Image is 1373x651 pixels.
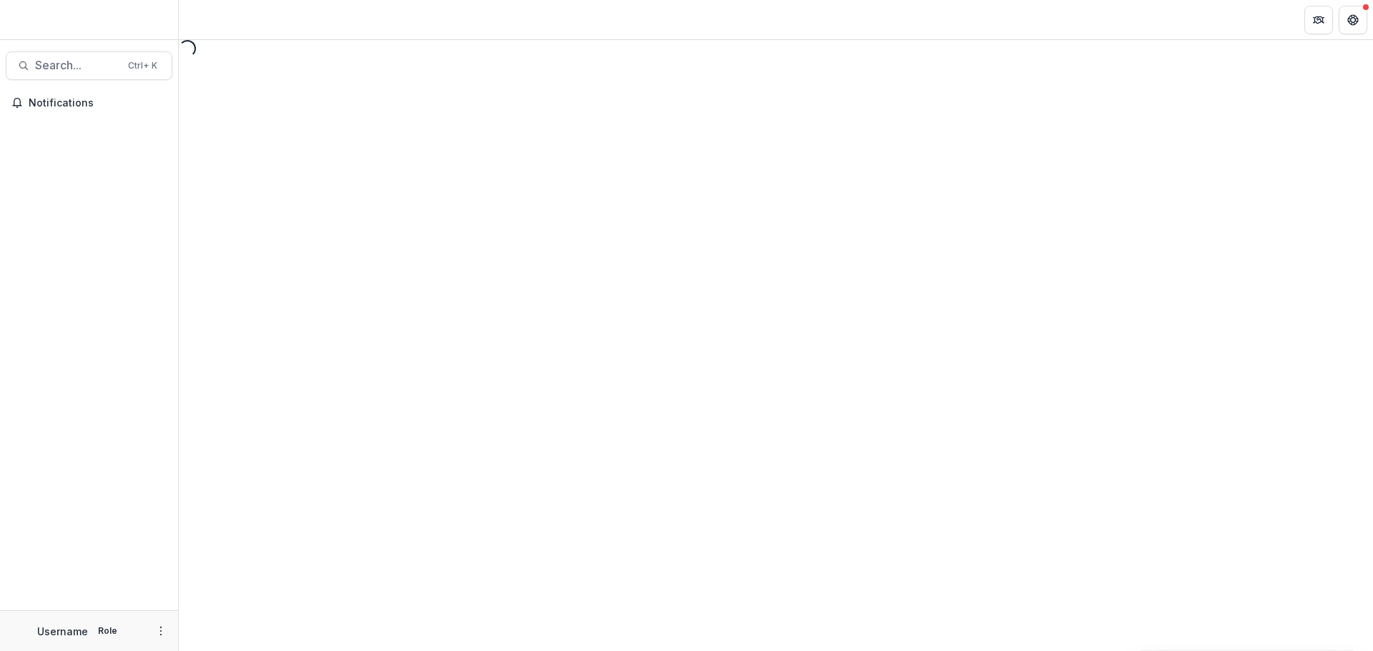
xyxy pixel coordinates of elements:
button: Search... [6,51,172,80]
button: More [152,622,169,640]
span: Search... [35,59,119,72]
button: Notifications [6,91,172,114]
button: Get Help [1339,6,1367,34]
button: Partners [1304,6,1333,34]
div: Ctrl + K [125,58,160,74]
p: Role [94,625,122,637]
span: Notifications [29,97,167,109]
p: Username [37,624,88,639]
